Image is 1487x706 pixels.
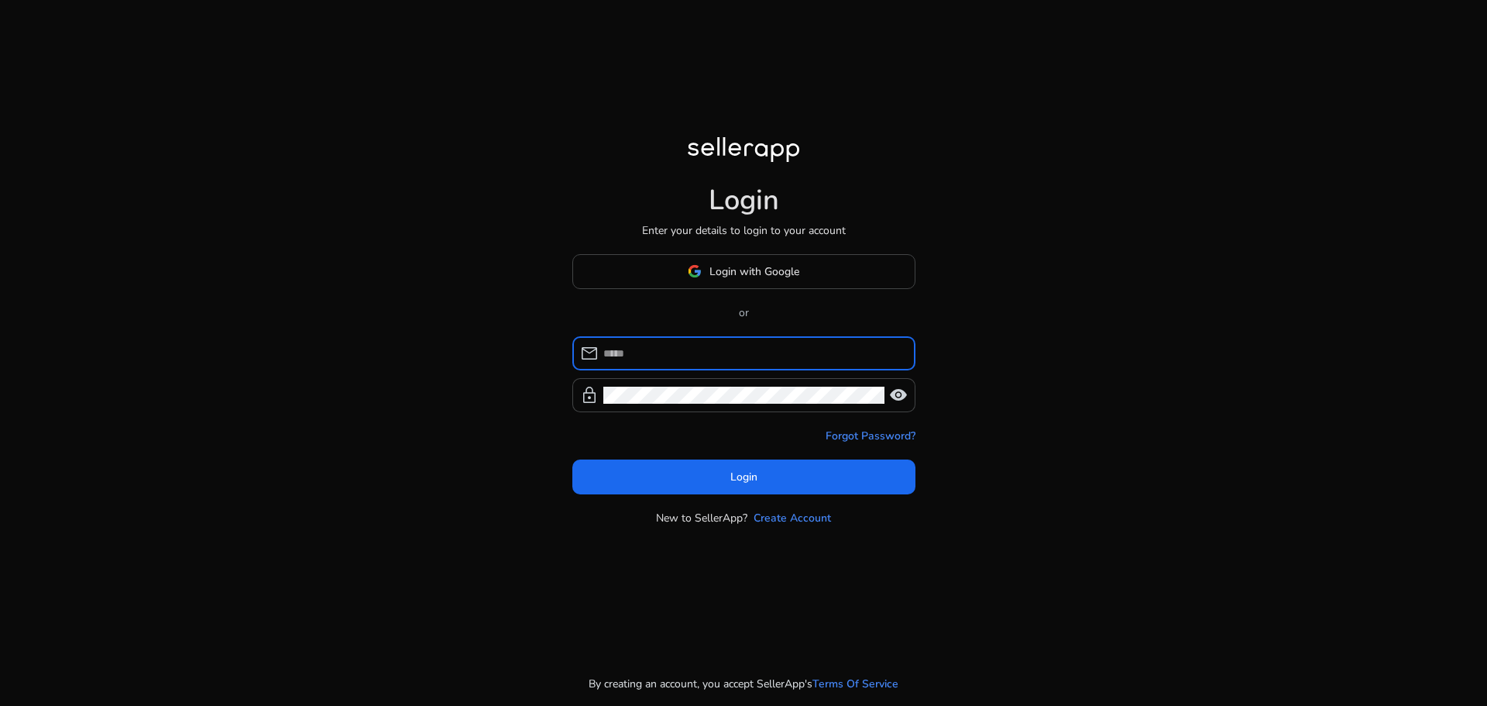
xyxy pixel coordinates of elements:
p: New to SellerApp? [656,510,747,526]
h1: Login [709,184,779,217]
p: Enter your details to login to your account [642,222,846,239]
span: lock [580,386,599,405]
a: Create Account [754,510,831,526]
button: Login [572,460,915,494]
img: google-logo.svg [688,264,702,278]
button: Login with Google [572,254,915,289]
span: Login with Google [709,263,799,280]
a: Forgot Password? [826,428,915,444]
span: Login [730,469,757,485]
p: or [572,305,915,321]
span: mail [580,344,599,363]
span: visibility [889,386,908,405]
a: Terms Of Service [812,676,898,692]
